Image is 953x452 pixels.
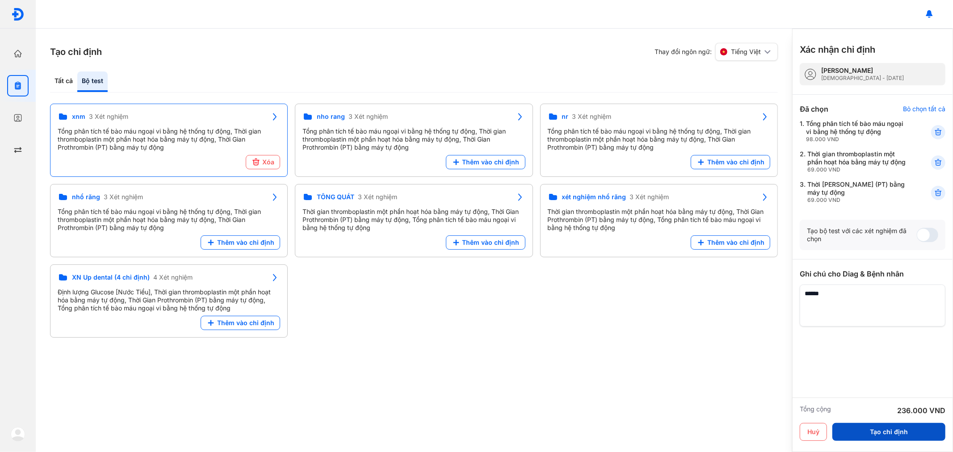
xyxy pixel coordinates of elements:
div: Đã chọn [800,104,828,114]
span: 3 Xét nghiệm [358,193,397,201]
button: Tạo chỉ định [832,423,945,441]
span: 3 Xét nghiệm [348,113,388,121]
span: 3 Xét nghiệm [89,113,128,121]
div: Tổng phân tích tế bào máu ngoại vi bằng hệ thống tự động, Thời gian thromboplastin một phần hoạt ... [58,127,280,151]
div: Tổng phân tích tế bào máu ngoại vi bằng hệ thống tự động, Thời gian thromboplastin một phần hoạt ... [302,127,525,151]
span: 4 Xét nghiệm [153,273,193,281]
div: Thời gian thromboplastin một phần hoạt hóa bằng máy tự động, Thời Gian Prothrombin (PT) bằng máy ... [302,208,525,232]
span: Xóa [262,158,274,166]
button: Thêm vào chỉ định [201,316,280,330]
button: Huỷ [800,423,827,441]
span: 3 Xét nghiệm [630,193,669,201]
button: Thêm vào chỉ định [201,235,280,250]
div: Tổng phân tích tế bào máu ngoại vi bằng hệ thống tự động, Thời gian thromboplastin một phần hoạt ... [548,127,770,151]
span: Thêm vào chỉ định [462,158,520,166]
div: Bộ test [77,71,108,92]
span: XN Up dental (4 chỉ định) [72,273,150,281]
div: Thời [PERSON_NAME] (PT) bằng máy tự động [807,180,909,204]
div: 98.000 VND [806,136,909,143]
div: Định lượng Glucose [Nước Tiểu], Thời gian thromboplastin một phần hoạt hóa bằng máy tự động, Thời... [58,288,280,312]
span: nho rang [317,113,345,121]
span: xnm [72,113,85,121]
button: Thêm vào chỉ định [446,155,525,169]
button: Xóa [246,155,280,169]
span: 3 Xét nghiệm [572,113,612,121]
span: Thêm vào chỉ định [217,239,274,247]
div: 236.000 VND [897,405,945,416]
span: xét nghiệm nhổ răng [562,193,626,201]
span: Thêm vào chỉ định [707,239,764,247]
div: 3. [800,180,909,204]
div: 69.000 VND [807,197,909,204]
div: Ghi chú cho Diag & Bệnh nhân [800,268,945,279]
span: Thêm vào chỉ định [462,239,520,247]
img: logo [11,8,25,21]
div: Thời gian thromboplastin một phần hoạt hóa bằng máy tự động [807,150,909,173]
div: 69.000 VND [807,166,909,173]
span: nhổ răng [72,193,100,201]
div: Tổng phân tích tế bào máu ngoại vi bằng hệ thống tự động [806,120,909,143]
div: Tất cả [50,71,77,92]
span: nr [562,113,569,121]
div: 1. [800,120,909,143]
button: Thêm vào chỉ định [446,235,525,250]
div: [DEMOGRAPHIC_DATA] - [DATE] [821,75,904,82]
div: Thay đổi ngôn ngữ: [655,43,778,61]
button: Thêm vào chỉ định [691,155,770,169]
div: [PERSON_NAME] [821,67,904,75]
div: Tạo bộ test với các xét nghiệm đã chọn [807,227,917,243]
span: Thêm vào chỉ định [217,319,274,327]
img: logo [11,427,25,441]
span: TỔNG QUÁT [317,193,354,201]
span: Thêm vào chỉ định [707,158,764,166]
div: Tổng phân tích tế bào máu ngoại vi bằng hệ thống tự động, Thời gian thromboplastin một phần hoạt ... [58,208,280,232]
div: Thời gian thromboplastin một phần hoạt hóa bằng máy tự động, Thời Gian Prothrombin (PT) bằng máy ... [548,208,770,232]
span: 3 Xét nghiệm [104,193,143,201]
div: Tổng cộng [800,405,831,416]
span: Tiếng Việt [731,48,761,56]
button: Thêm vào chỉ định [691,235,770,250]
h3: Tạo chỉ định [50,46,102,58]
div: Bỏ chọn tất cả [903,105,945,113]
h3: Xác nhận chỉ định [800,43,875,56]
div: 2. [800,150,909,173]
